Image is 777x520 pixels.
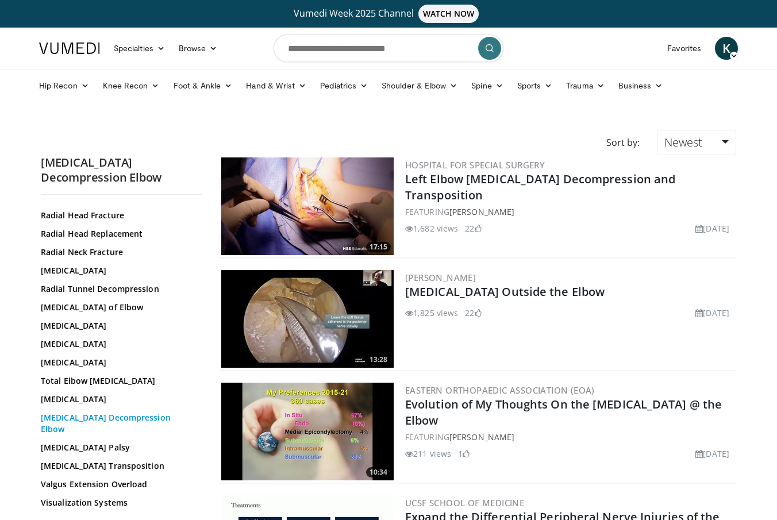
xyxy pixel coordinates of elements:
[221,270,394,368] a: 13:28
[598,130,648,155] div: Sort by:
[41,394,196,405] a: [MEDICAL_DATA]
[41,460,196,472] a: [MEDICAL_DATA] Transposition
[449,432,514,442] a: [PERSON_NAME]
[405,384,595,396] a: Eastern Orthopaedic Association (EOA)
[167,74,240,97] a: Foot & Ankle
[366,242,391,252] span: 17:15
[41,246,196,258] a: Radial Neck Fracture
[464,74,510,97] a: Spine
[465,222,481,234] li: 22
[405,272,476,283] a: [PERSON_NAME]
[405,171,675,203] a: Left Elbow [MEDICAL_DATA] Decompression and Transposition
[41,302,196,313] a: [MEDICAL_DATA] of Elbow
[172,37,225,60] a: Browse
[559,74,611,97] a: Trauma
[366,355,391,365] span: 13:28
[39,43,100,54] img: VuMedi Logo
[221,383,394,480] img: ed2ce187-f14c-40b1-8a87-b385fa1eeda6.300x170_q85_crop-smart_upscale.jpg
[405,206,734,218] div: FEATURING
[41,283,196,295] a: Radial Tunnel Decompression
[715,37,738,60] a: K
[41,479,196,490] a: Valgus Extension Overload
[221,157,394,255] a: 17:15
[313,74,375,97] a: Pediatrics
[664,134,702,150] span: Newest
[695,307,729,319] li: [DATE]
[695,448,729,460] li: [DATE]
[32,74,96,97] a: Hip Recon
[449,206,514,217] a: [PERSON_NAME]
[375,74,464,97] a: Shoulder & Elbow
[695,222,729,234] li: [DATE]
[107,37,172,60] a: Specialties
[405,497,524,509] a: UCSF School of Medicine
[41,155,202,185] h2: [MEDICAL_DATA] Decompression Elbow
[405,396,722,428] a: Evolution of My Thoughts On the [MEDICAL_DATA] @ the Elbow
[221,270,394,368] img: 20ce3b5a-0722-4097-bd3d-ce3a17744bd4.300x170_q85_crop-smart_upscale.jpg
[41,338,196,350] a: [MEDICAL_DATA]
[405,307,458,319] li: 1,825 views
[96,74,167,97] a: Knee Recon
[239,74,313,97] a: Hand & Wrist
[366,467,391,477] span: 10:34
[41,228,196,240] a: Radial Head Replacement
[405,448,451,460] li: 211 views
[41,5,736,23] a: Vumedi Week 2025 ChannelWATCH NOW
[657,130,736,155] a: Newest
[41,265,196,276] a: [MEDICAL_DATA]
[274,34,503,62] input: Search topics, interventions
[41,210,196,221] a: Radial Head Fracture
[41,442,196,453] a: [MEDICAL_DATA] Palsy
[465,307,481,319] li: 22
[41,375,196,387] a: Total Elbow [MEDICAL_DATA]
[405,431,734,443] div: FEATURING
[611,74,670,97] a: Business
[221,383,394,480] a: 10:34
[41,497,196,509] a: Visualization Systems
[405,284,605,299] a: [MEDICAL_DATA] Outside the Elbow
[41,357,196,368] a: [MEDICAL_DATA]
[41,320,196,332] a: [MEDICAL_DATA]
[418,5,479,23] span: WATCH NOW
[510,74,560,97] a: Sports
[41,412,196,435] a: [MEDICAL_DATA] Decompression Elbow
[458,448,470,460] li: 1
[405,159,545,171] a: Hospital for Special Surgery
[221,157,394,255] img: 21c91b7f-9d82-4a02-93c1-9e5d2e2a91bb.300x170_q85_crop-smart_upscale.jpg
[405,222,458,234] li: 1,682 views
[660,37,708,60] a: Favorites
